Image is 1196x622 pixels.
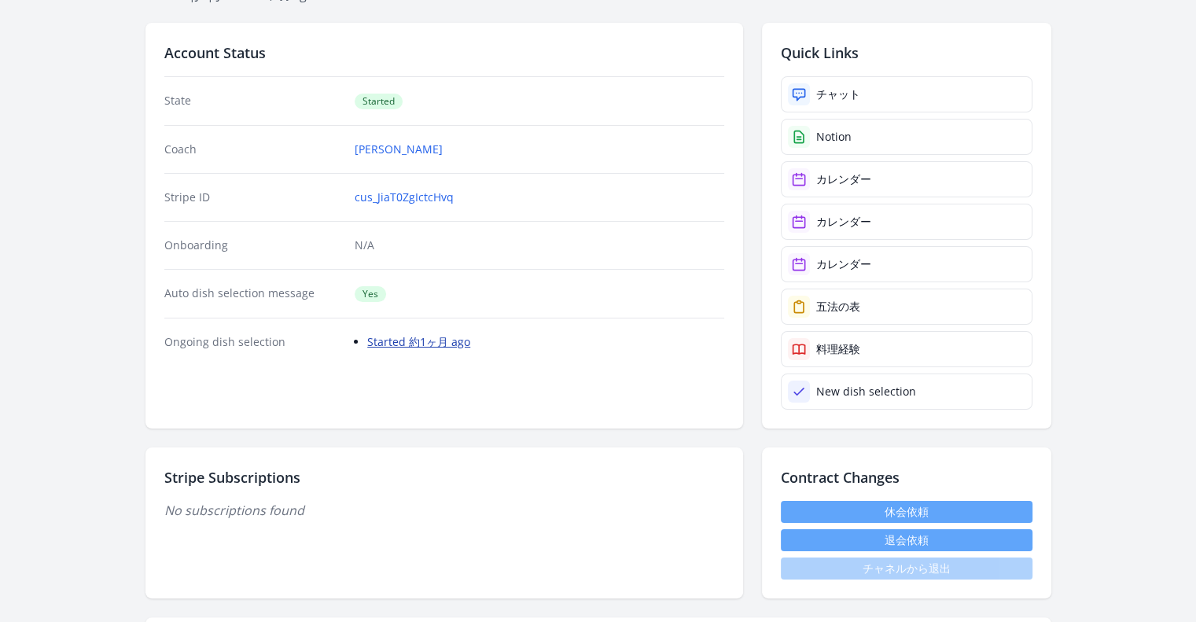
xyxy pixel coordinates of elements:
[164,466,724,488] h2: Stripe Subscriptions
[781,529,1032,551] button: 退会依頼
[781,204,1032,240] a: カレンダー
[816,256,871,272] div: カレンダー
[816,171,871,187] div: カレンダー
[781,289,1032,325] a: 五法の表
[164,237,343,253] dt: Onboarding
[781,119,1032,155] a: Notion
[164,501,724,520] p: No subscriptions found
[781,501,1032,523] a: 休会依頼
[164,190,343,205] dt: Stripe ID
[816,214,871,230] div: カレンダー
[367,334,470,349] a: Started 約1ヶ月 ago
[781,466,1032,488] h2: Contract Changes
[355,94,403,109] span: Started
[781,76,1032,112] a: チャット
[355,286,386,302] span: Yes
[781,42,1032,64] h2: Quick Links
[781,374,1032,410] a: New dish selection
[164,334,343,350] dt: Ongoing dish selection
[781,246,1032,282] a: カレンダー
[164,285,343,302] dt: Auto dish selection message
[781,331,1032,367] a: 料理経験
[355,190,454,205] a: cus_JiaT0ZgIctcHvq
[816,341,860,357] div: 料理経験
[355,237,723,253] p: N/A
[164,142,343,157] dt: Coach
[781,161,1032,197] a: カレンダー
[816,384,916,399] div: New dish selection
[816,299,860,315] div: 五法の表
[164,93,343,109] dt: State
[355,142,443,157] a: [PERSON_NAME]
[164,42,724,64] h2: Account Status
[781,558,1032,580] span: チャネルから退出
[816,129,852,145] div: Notion
[816,86,860,102] div: チャット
